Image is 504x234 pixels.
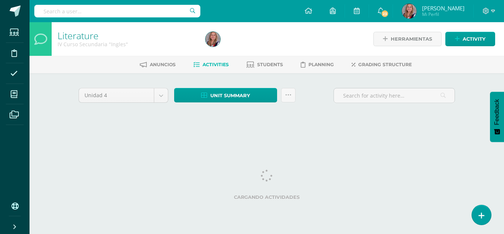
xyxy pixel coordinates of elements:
a: Planning [301,59,334,71]
span: Anuncios [150,62,176,67]
a: Activities [193,59,229,71]
img: c7f2227723096bbe4d84f52108c4ec4a.png [206,32,220,47]
button: Feedback - Mostrar encuesta [490,92,504,142]
span: Unidad 4 [84,88,148,102]
span: Activity [463,32,486,46]
div: IV Curso Secundaria 'Ingles' [58,41,197,48]
span: Planning [308,62,334,67]
span: Students [257,62,283,67]
span: 23 [381,10,389,18]
label: Cargando actividades [79,194,455,200]
span: Feedback [494,99,500,125]
input: Search for activity here… [334,88,455,103]
a: Literature [58,29,99,42]
a: Unit summary [174,88,277,102]
span: [PERSON_NAME] [422,4,465,12]
span: Unit summary [210,89,250,102]
a: Anuncios [140,59,176,71]
span: Activities [203,62,229,67]
a: Students [246,59,283,71]
a: Activity [445,32,495,46]
input: Search a user… [34,5,200,17]
a: Unidad 4 [79,88,168,102]
a: Grading structure [352,59,412,71]
a: Herramientas [373,32,442,46]
span: Grading structure [358,62,412,67]
span: Mi Perfil [422,11,465,17]
img: c7f2227723096bbe4d84f52108c4ec4a.png [402,4,417,18]
h1: Literature [58,30,197,41]
span: Herramientas [391,32,432,46]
